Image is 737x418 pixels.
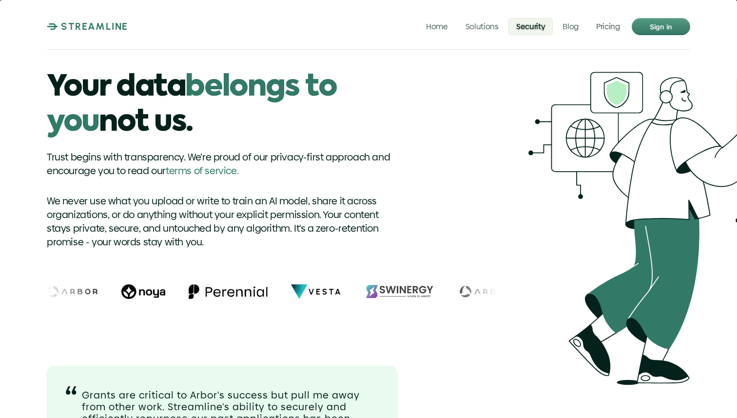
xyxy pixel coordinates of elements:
[418,18,456,35] a: Home
[364,284,436,299] img: Swinergy
[516,21,545,31] p: Security
[632,18,690,35] a: Sign in
[465,21,499,31] p: Solutions
[596,21,620,31] p: Pricing
[555,18,587,35] a: Blog
[166,164,238,178] a: terms of service.
[563,21,579,31] p: Blog
[426,21,448,31] p: Home
[47,70,398,140] h1: Your data not us.
[588,18,628,35] a: Pricing
[47,150,398,178] p: Trust begins with transparency. We're proud of our privacy-first approach and encourage you to re...
[47,194,398,249] p: We never use what you upload or write to train an AI model, share it across organizations, or do ...
[61,20,128,32] p: STREAMLINE
[508,18,553,35] a: Security
[47,20,128,32] a: STREAMLINE
[650,20,672,33] p: Sign in
[47,73,342,138] span: belongs to you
